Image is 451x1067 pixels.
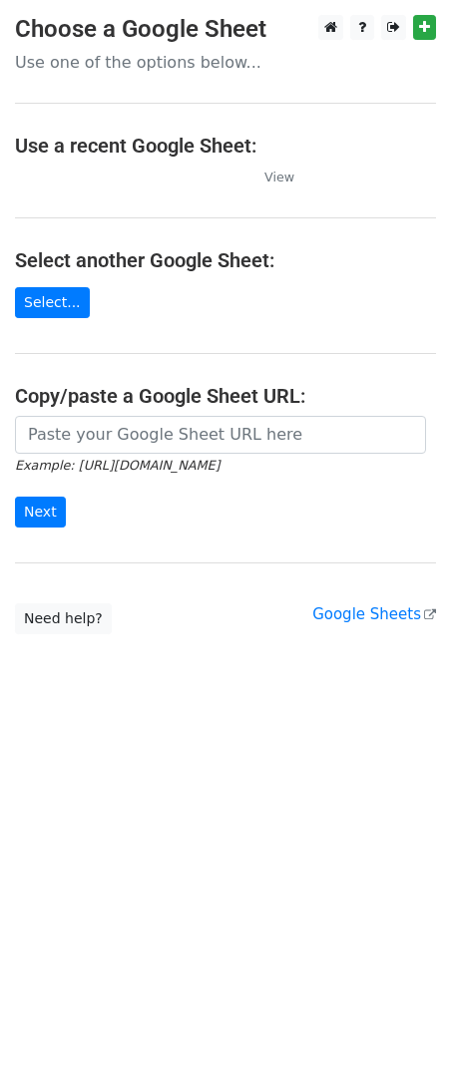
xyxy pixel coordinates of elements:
p: Use one of the options below... [15,52,436,73]
input: Next [15,497,66,528]
h3: Choose a Google Sheet [15,15,436,44]
a: Google Sheets [312,605,436,623]
h4: Copy/paste a Google Sheet URL: [15,384,436,408]
small: View [264,170,294,184]
a: Select... [15,287,90,318]
small: Example: [URL][DOMAIN_NAME] [15,458,220,473]
a: Need help? [15,603,112,634]
h4: Use a recent Google Sheet: [15,134,436,158]
h4: Select another Google Sheet: [15,248,436,272]
a: View [244,168,294,185]
input: Paste your Google Sheet URL here [15,416,426,454]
